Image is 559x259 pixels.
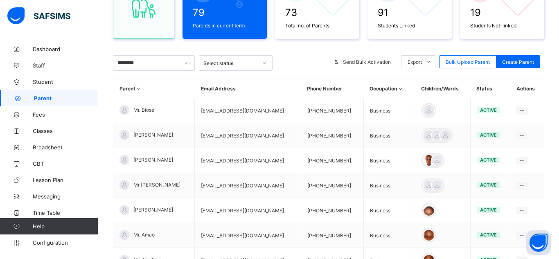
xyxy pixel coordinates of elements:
span: Mr. Amao [133,232,155,238]
span: 79 [193,7,257,18]
th: Email Address [195,79,301,98]
span: Configuration [33,239,98,246]
td: [PHONE_NUMBER] [301,223,363,248]
span: Mr. Biose [133,107,154,113]
span: Student [33,79,98,85]
span: active [480,207,497,213]
td: [PHONE_NUMBER] [301,148,363,173]
span: CBT [33,160,98,167]
i: Sort in Ascending Order [397,86,404,92]
span: Lesson Plan [33,177,98,183]
td: [EMAIL_ADDRESS][DOMAIN_NAME] [195,98,301,123]
span: Help [33,223,98,230]
td: Business [363,123,415,148]
td: [EMAIL_ADDRESS][DOMAIN_NAME] [195,198,301,223]
span: active [480,182,497,188]
th: Actions [510,79,544,98]
span: Export [408,59,422,65]
span: Create Parent [502,59,534,65]
td: Business [363,198,415,223]
span: [PERSON_NAME] [133,207,173,213]
i: Sort in Ascending Order [135,86,142,92]
span: Classes [33,128,98,134]
span: Parent [34,95,98,101]
td: [EMAIL_ADDRESS][DOMAIN_NAME] [195,223,301,248]
span: Students Linked [378,23,442,29]
span: [PERSON_NAME] [133,157,173,163]
span: active [480,132,497,138]
td: Business [363,223,415,248]
span: 19 [470,7,534,18]
img: safsims [7,7,70,25]
td: Business [363,98,415,123]
span: Messaging [33,193,98,200]
span: Dashboard [33,46,98,52]
div: Select status [203,60,257,66]
span: 73 [285,7,349,18]
th: Phone Number [301,79,363,98]
td: [PHONE_NUMBER] [301,123,363,148]
span: Staff [33,62,98,69]
span: 91 [378,7,442,18]
span: Bulk Upload Parent [446,59,490,65]
td: [EMAIL_ADDRESS][DOMAIN_NAME] [195,173,301,198]
span: active [480,157,497,163]
td: [PHONE_NUMBER] [301,173,363,198]
span: [PERSON_NAME] [133,132,173,138]
th: Occupation [363,79,415,98]
span: Total no. of Parents [285,23,349,29]
span: Parents in current term [193,23,257,29]
span: Send Bulk Activation [343,59,391,65]
span: Mr [PERSON_NAME] [133,182,180,188]
th: Status [470,79,510,98]
td: [EMAIL_ADDRESS][DOMAIN_NAME] [195,148,301,173]
button: Open asap [526,230,551,255]
td: Business [363,173,415,198]
span: active [480,107,497,113]
th: Parent [113,79,195,98]
span: Broadsheet [33,144,98,151]
td: Business [363,148,415,173]
span: Fees [33,111,98,118]
th: Children/Wards [415,79,470,98]
span: Students Not-linked [470,23,534,29]
td: [PHONE_NUMBER] [301,198,363,223]
td: [EMAIL_ADDRESS][DOMAIN_NAME] [195,123,301,148]
td: [PHONE_NUMBER] [301,98,363,123]
span: Time Table [33,209,98,216]
span: active [480,232,497,238]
